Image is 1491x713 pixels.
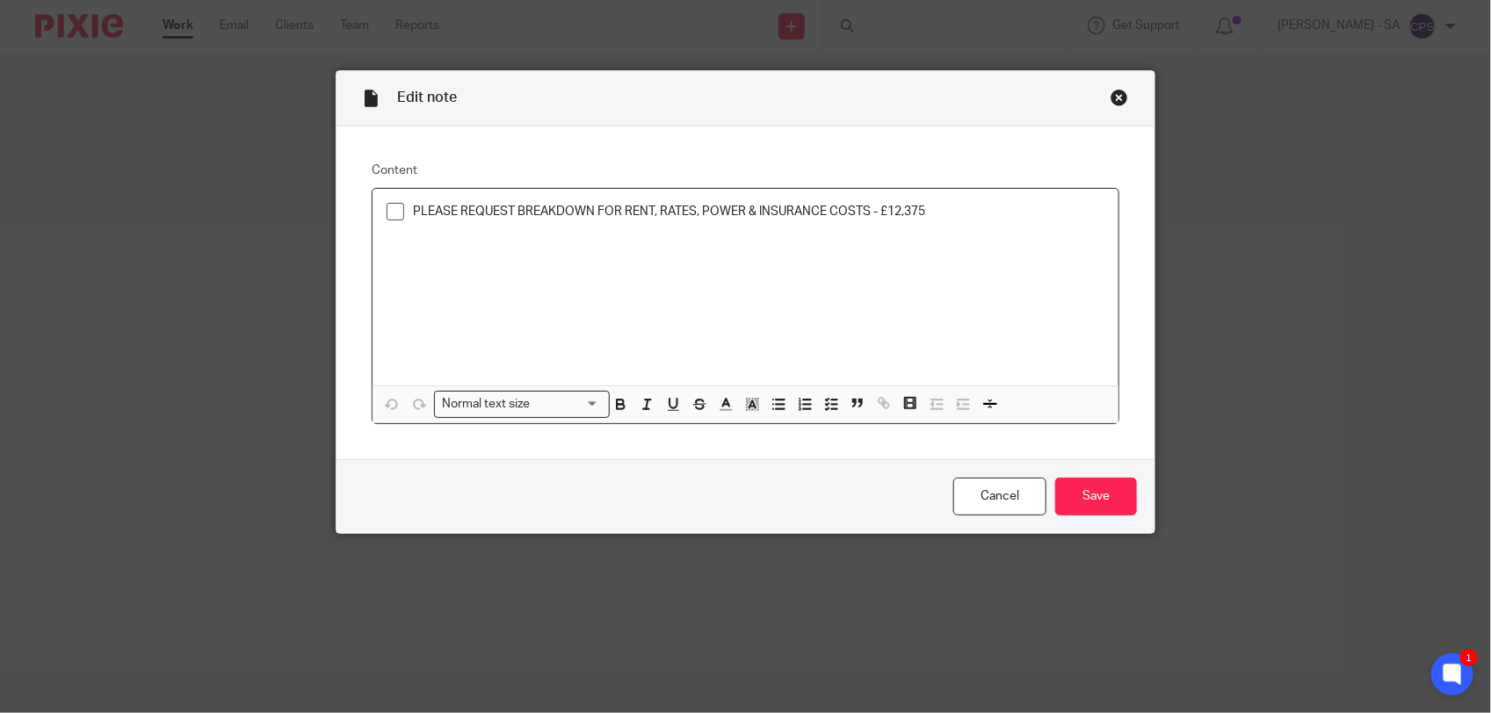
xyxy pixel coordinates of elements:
label: Content [372,162,1119,179]
div: Close this dialog window [1111,89,1128,106]
input: Search for option [536,395,599,414]
input: Save [1055,478,1137,515]
span: Normal text size [438,395,534,414]
p: PLEASE REQUEST BREAKDOWN FOR RENT, RATES, POWER & INSURANCE COSTS - £12,375 [413,203,1104,220]
a: Cancel [953,478,1046,515]
span: Edit note [397,90,457,104]
div: 1 [1460,649,1478,666]
div: Search for option [434,391,610,418]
